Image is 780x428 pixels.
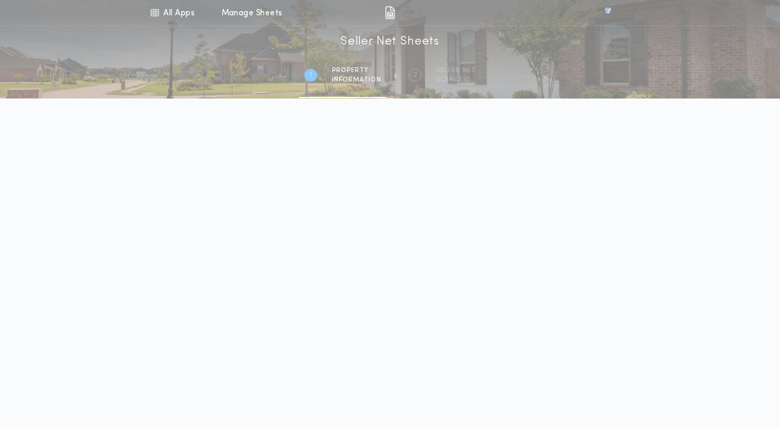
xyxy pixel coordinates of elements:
[436,66,476,75] span: SELLER NET
[340,33,440,50] h1: Seller Net Sheets
[585,7,630,18] img: vs-icon
[385,6,395,19] img: img
[310,71,312,79] h2: 1
[436,76,476,84] span: SCENARIO
[414,71,417,79] h2: 2
[332,66,381,75] span: Property
[332,76,381,84] span: information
